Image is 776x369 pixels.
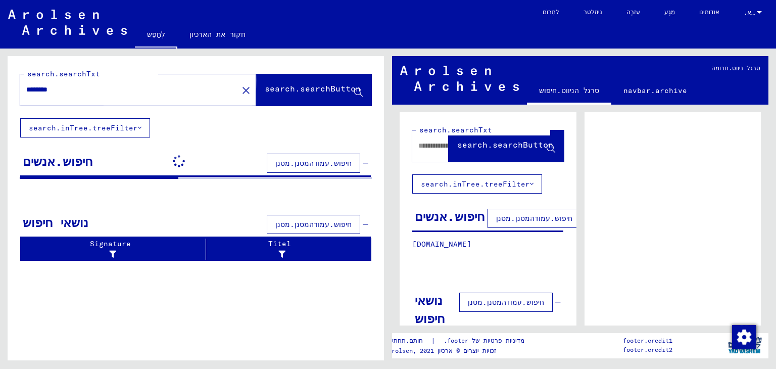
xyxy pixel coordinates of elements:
[8,10,127,35] img: Arolsen_neg.svg
[135,22,177,49] a: לְחַפֵּשׂ
[449,130,564,162] button: search.searchButton
[626,8,640,16] font: עֶזרָה
[25,239,208,260] div: Signature
[29,123,138,132] font: search.inTree.treeFilter
[177,22,258,47] a: חקור את הארכיון
[267,154,360,173] button: חיפוש.עמודהמסנן.מסנן
[711,64,760,72] font: סרגל ניווט.תרומה
[388,347,496,354] font: זכויות יוצרים © ארכיון Arolsen, 2021
[468,298,544,307] font: חיפוש.עמודהמסנן.מסנן
[419,125,492,134] font: search.searchTxt
[412,174,542,194] button: search.inTree.treeFilter
[412,240,471,249] font: [DOMAIN_NAME]
[623,86,687,95] font: navbar.archive
[415,293,445,326] font: נושאי חיפוש
[388,337,423,344] font: חותם.תחתית
[189,30,246,39] font: חקור את הארכיון
[496,214,572,223] font: חיפוש.עמודהמסנן.מסנן
[543,8,559,16] font: לִתְרוֹם
[584,8,602,16] font: ניוזלטר
[25,239,198,260] div: Signature
[23,154,93,169] font: חיפוש.אנשים
[444,337,524,344] font: מדיניות פרטיות של footer.
[236,80,256,100] button: Clear
[27,69,100,78] font: search.searchTxt
[431,336,435,345] font: |
[23,215,88,230] font: נושאי חיפוש
[744,9,758,16] font: ד.א.
[664,8,675,16] font: מַגָע
[275,220,352,229] font: חיפוש.עמודהמסנן.מסנן
[388,336,431,346] a: חותם.תחתית
[20,118,150,137] button: search.inTree.treeFilter
[527,78,611,105] a: סרגל הניווט.חיפוש
[210,239,351,260] div: Titel
[488,209,581,228] button: חיפוש.עמודהמסנן.מסנן
[265,83,361,94] font: search.searchButton
[699,8,719,16] font: אודותינו
[210,239,361,260] div: Titel
[732,325,756,349] img: שינוי הסכמה
[623,346,672,353] font: footer.credit2
[435,336,537,346] a: מדיניות פרטיות של footer.
[275,159,352,168] font: חיפוש.עמודהמסנן.מסנן
[240,84,252,97] mat-icon: close
[623,337,672,344] font: footer.credit1
[457,140,553,150] font: search.searchButton
[421,179,530,189] font: search.inTree.treeFilter
[726,333,764,358] img: yv_logo.png
[611,78,699,103] a: navbar.archive
[267,215,360,234] button: חיפוש.עמודהמסנן.מסנן
[256,74,371,106] button: search.searchButton
[147,30,165,39] font: לְחַפֵּשׂ
[415,209,485,224] font: חיפוש.אנשים
[400,66,519,91] img: Arolsen_neg.svg
[459,293,553,312] button: חיפוש.עמודהמסנן.מסנן
[699,56,772,80] a: סרגל ניווט.תרומה
[539,86,599,95] font: סרגל הניווט.חיפוש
